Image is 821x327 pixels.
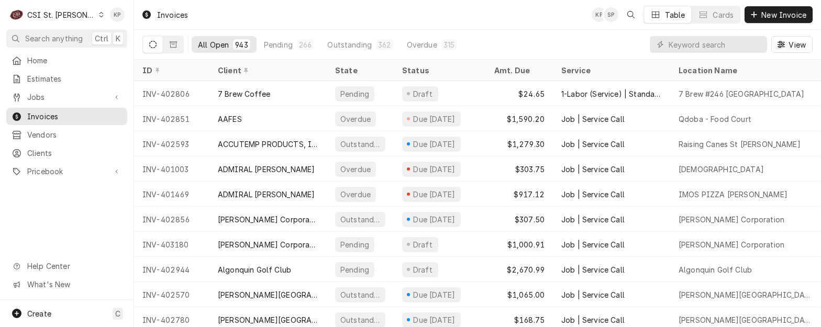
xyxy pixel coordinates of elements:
[27,111,122,122] span: Invoices
[335,65,385,76] div: State
[561,114,625,125] div: Job | Service Call
[299,39,312,50] div: 266
[218,164,315,175] div: ADMIRAL [PERSON_NAME]
[327,39,372,50] div: Outstanding
[134,232,209,257] div: INV-403180
[665,9,685,20] div: Table
[561,65,660,76] div: Service
[116,33,120,44] span: K
[443,39,454,50] div: 315
[745,6,813,23] button: New Invoice
[412,164,457,175] div: Due [DATE]
[561,214,625,225] div: Job | Service Call
[218,88,270,99] div: 7 Brew Coffee
[27,166,106,177] span: Pricebook
[134,207,209,232] div: INV-402856
[134,106,209,131] div: INV-402851
[339,314,381,325] div: Outstanding
[679,139,801,150] div: Raising Canes St [PERSON_NAME]
[6,52,127,69] a: Home
[486,131,553,156] div: $1,279.30
[9,7,24,22] div: C
[6,29,127,48] button: Search anythingCtrlK
[9,7,24,22] div: CSI St. Louis's Avatar
[218,289,318,300] div: [PERSON_NAME][GEOGRAPHIC_DATA]
[679,114,751,125] div: Qdoba - Food Court
[412,214,457,225] div: Due [DATE]
[679,88,805,99] div: 7 Brew #246 [GEOGRAPHIC_DATA]
[6,70,127,87] a: Estimates
[235,39,248,50] div: 943
[486,106,553,131] div: $1,590.20
[402,65,475,76] div: Status
[412,314,457,325] div: Due [DATE]
[412,239,434,250] div: Draft
[339,264,370,275] div: Pending
[486,282,553,307] div: $1,065.00
[198,39,229,50] div: All Open
[679,189,787,200] div: IMOS PIZZA [PERSON_NAME]
[134,257,209,282] div: INV-402944
[218,65,316,76] div: Client
[669,36,762,53] input: Keyword search
[412,88,434,99] div: Draft
[6,163,127,180] a: Go to Pricebook
[486,232,553,257] div: $1,000.91
[142,65,199,76] div: ID
[486,182,553,207] div: $917.12
[561,289,625,300] div: Job | Service Call
[407,39,437,50] div: Overdue
[604,7,618,22] div: Shelley Politte's Avatar
[561,139,625,150] div: Job | Service Call
[771,36,813,53] button: View
[339,114,372,125] div: Overdue
[218,314,318,325] div: [PERSON_NAME][GEOGRAPHIC_DATA]
[339,164,372,175] div: Overdue
[486,81,553,106] div: $24.65
[218,239,318,250] div: [PERSON_NAME] Corporation
[679,289,813,300] div: [PERSON_NAME][GEOGRAPHIC_DATA]
[218,264,291,275] div: Algonquin Golf Club
[6,126,127,143] a: Vendors
[561,164,625,175] div: Job | Service Call
[679,264,752,275] div: Algonquin Golf Club
[134,131,209,156] div: INV-402593
[25,33,83,44] span: Search anything
[6,88,127,106] a: Go to Jobs
[412,189,457,200] div: Due [DATE]
[264,39,293,50] div: Pending
[134,156,209,182] div: INV-401003
[412,264,434,275] div: Draft
[110,7,125,22] div: Kym Parson's Avatar
[134,81,209,106] div: INV-402806
[339,289,381,300] div: Outstanding
[679,314,813,325] div: [PERSON_NAME][GEOGRAPHIC_DATA]
[27,261,121,272] span: Help Center
[486,156,553,182] div: $303.75
[339,189,372,200] div: Overdue
[115,308,120,319] span: C
[27,92,106,103] span: Jobs
[95,33,108,44] span: Ctrl
[378,39,391,50] div: 362
[27,279,121,290] span: What's New
[561,189,625,200] div: Job | Service Call
[27,309,51,318] span: Create
[27,55,122,66] span: Home
[561,239,625,250] div: Job | Service Call
[110,7,125,22] div: KP
[27,73,122,84] span: Estimates
[218,189,315,200] div: ADMIRAL [PERSON_NAME]
[27,9,95,20] div: CSI St. [PERSON_NAME]
[412,114,457,125] div: Due [DATE]
[218,214,318,225] div: [PERSON_NAME] Corporation
[623,6,639,23] button: Open search
[412,139,457,150] div: Due [DATE]
[561,314,625,325] div: Job | Service Call
[486,257,553,282] div: $2,670.99
[339,88,370,99] div: Pending
[134,282,209,307] div: INV-402570
[339,239,370,250] div: Pending
[604,7,618,22] div: SP
[679,164,764,175] div: [DEMOGRAPHIC_DATA]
